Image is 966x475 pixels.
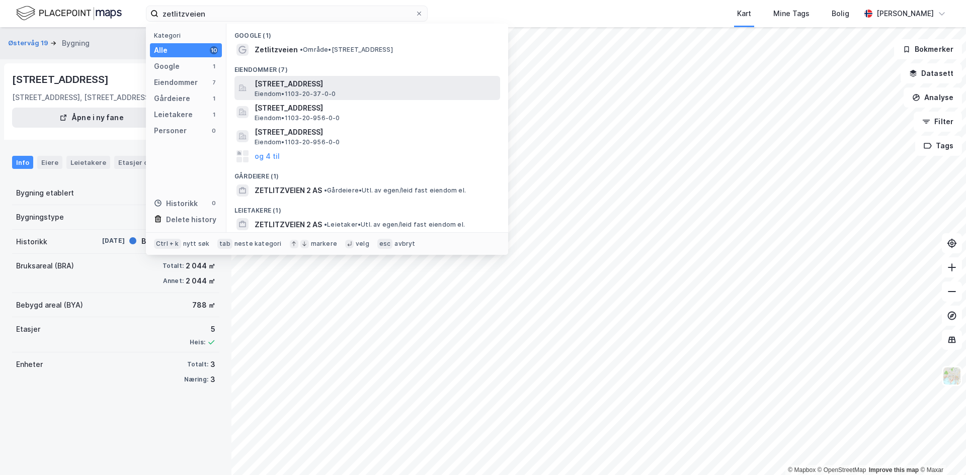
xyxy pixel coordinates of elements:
[226,58,508,76] div: Eiendommer (7)
[8,38,50,48] button: Østervåg 19
[915,136,962,156] button: Tags
[154,44,168,56] div: Alle
[210,62,218,70] div: 1
[16,358,43,370] div: Enheter
[12,91,152,104] div: [STREET_ADDRESS], [STREET_ADDRESS]
[324,186,466,195] span: Gårdeiere • Utl. av egen/leid fast eiendom el.
[226,199,508,217] div: Leietakere (1)
[184,375,208,384] div: Næring:
[166,214,216,226] div: Delete history
[904,87,962,108] button: Analyse
[158,6,415,21] input: Søk på adresse, matrikkel, gårdeiere, leietakere eller personer
[85,236,125,245] div: [DATE]
[377,239,393,249] div: esc
[210,46,218,54] div: 10
[876,8,934,20] div: [PERSON_NAME]
[942,366,961,386] img: Z
[62,37,90,49] div: Bygning
[16,299,83,311] div: Bebygd areal (BYA)
[16,323,40,335] div: Etasjer
[210,127,218,135] div: 0
[916,427,966,475] iframe: Chat Widget
[141,235,215,247] div: Bygning er tatt i bruk
[210,111,218,119] div: 1
[217,239,232,249] div: tab
[16,5,122,22] img: logo.f888ab2527a4732fd821a326f86c7f29.svg
[737,8,751,20] div: Kart
[300,46,303,53] span: •
[186,260,215,272] div: 2 044 ㎡
[37,156,62,169] div: Eiere
[226,164,508,182] div: Gårdeiere (1)
[154,198,198,210] div: Historikk
[324,221,327,228] span: •
[154,109,193,121] div: Leietakere
[66,156,110,169] div: Leietakere
[255,138,340,146] span: Eiendom • 1103-20-956-0-0
[234,240,282,248] div: neste kategori
[788,466,816,473] a: Mapbox
[16,236,47,248] div: Historikk
[869,466,919,473] a: Improve this map
[154,60,180,72] div: Google
[190,338,205,346] div: Heis:
[255,44,298,56] span: Zetlitzveien
[16,260,74,272] div: Bruksareal (BRA)
[394,240,415,248] div: avbryt
[356,240,369,248] div: velg
[255,219,322,231] span: ZETLITZVEIEN 2 AS
[324,186,327,194] span: •
[300,46,393,54] span: Område • [STREET_ADDRESS]
[210,358,215,370] div: 3
[901,63,962,83] button: Datasett
[118,158,180,167] div: Etasjer og enheter
[832,8,849,20] div: Bolig
[16,211,64,223] div: Bygningstype
[154,32,222,39] div: Kategori
[163,277,184,285] div: Annet:
[210,78,218,86] div: 7
[210,373,215,386] div: 3
[226,24,508,42] div: Google (1)
[255,114,340,122] span: Eiendom • 1103-20-956-0-0
[187,360,208,368] div: Totalt:
[324,221,465,229] span: Leietaker • Utl. av egen/leid fast eiendom el.
[183,240,210,248] div: nytt søk
[255,102,496,114] span: [STREET_ADDRESS]
[210,199,218,207] div: 0
[818,466,866,473] a: OpenStreetMap
[255,184,322,197] span: ZETLITZVEIEN 2 AS
[255,150,280,162] button: og 4 til
[192,299,215,311] div: 788 ㎡
[12,108,171,128] button: Åpne i ny fane
[311,240,337,248] div: markere
[154,125,187,137] div: Personer
[154,239,181,249] div: Ctrl + k
[914,112,962,132] button: Filter
[154,92,190,105] div: Gårdeiere
[190,323,215,335] div: 5
[255,126,496,138] span: [STREET_ADDRESS]
[894,39,962,59] button: Bokmerker
[186,275,215,287] div: 2 044 ㎡
[12,71,111,87] div: [STREET_ADDRESS]
[163,262,184,270] div: Totalt:
[255,90,336,98] span: Eiendom • 1103-20-37-0-0
[154,76,198,88] div: Eiendommer
[16,187,74,199] div: Bygning etablert
[12,156,33,169] div: Info
[255,78,496,90] span: [STREET_ADDRESS]
[210,94,218,103] div: 1
[916,427,966,475] div: Kontrollprogram for chat
[773,8,810,20] div: Mine Tags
